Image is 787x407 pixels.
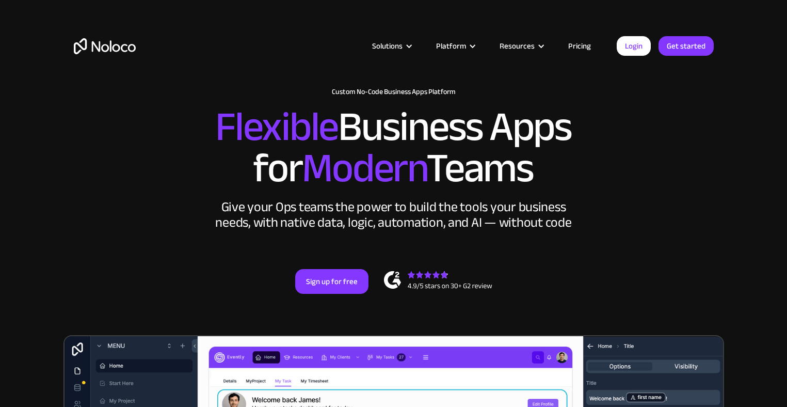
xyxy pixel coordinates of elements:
[658,36,714,56] a: Get started
[423,39,487,53] div: Platform
[215,88,338,165] span: Flexible
[372,39,403,53] div: Solutions
[359,39,423,53] div: Solutions
[74,38,136,54] a: home
[295,269,368,294] a: Sign up for free
[555,39,604,53] a: Pricing
[302,130,426,207] span: Modern
[617,36,651,56] a: Login
[436,39,466,53] div: Platform
[487,39,555,53] div: Resources
[213,199,574,230] div: Give your Ops teams the power to build the tools your business needs, with native data, logic, au...
[500,39,535,53] div: Resources
[74,106,714,189] h2: Business Apps for Teams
